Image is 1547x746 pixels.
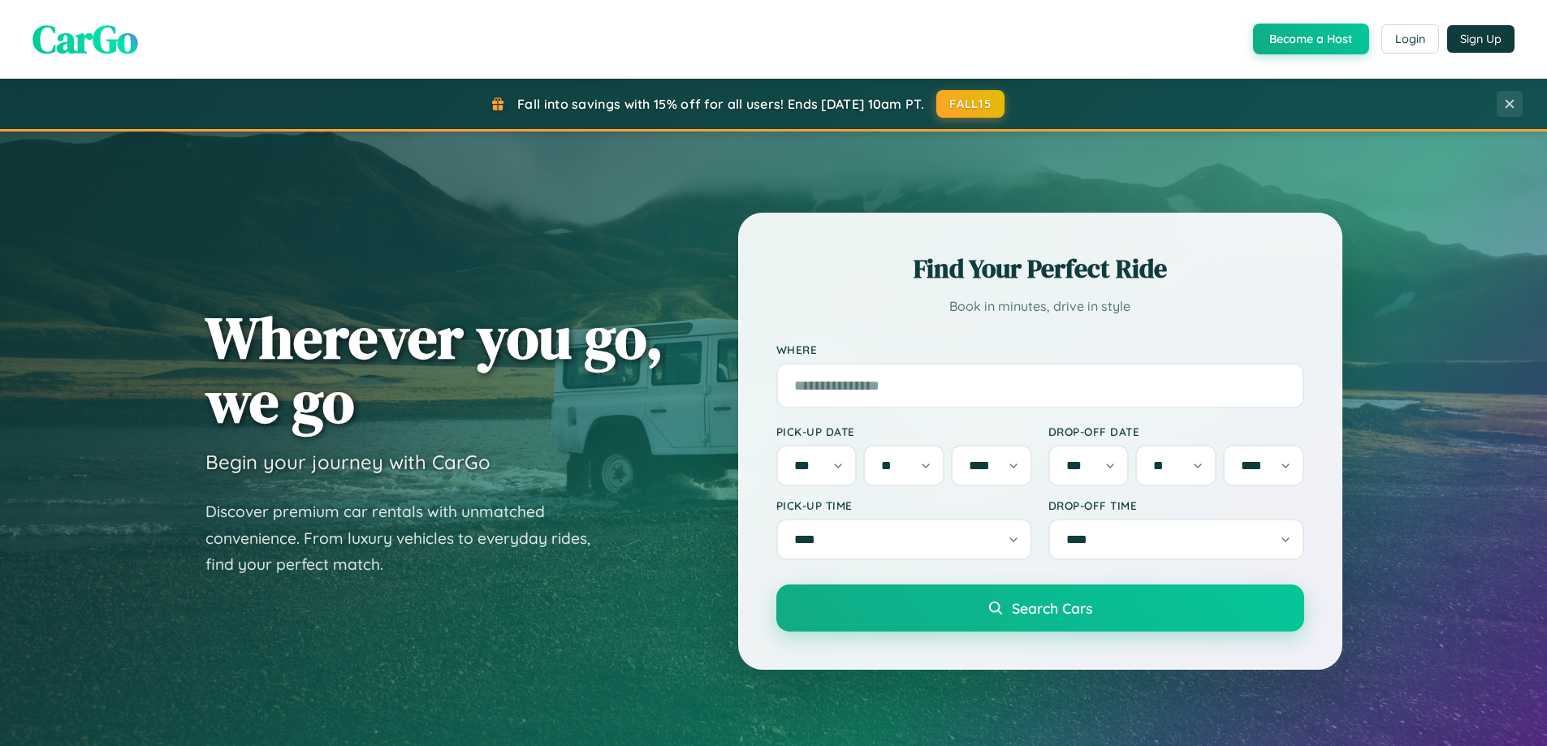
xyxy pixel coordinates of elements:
label: Pick-up Date [776,425,1032,438]
span: Fall into savings with 15% off for all users! Ends [DATE] 10am PT. [517,96,924,112]
label: Drop-off Time [1048,498,1304,512]
h2: Find Your Perfect Ride [776,251,1304,287]
label: Where [776,343,1304,356]
button: Become a Host [1253,24,1369,54]
label: Pick-up Time [776,498,1032,512]
p: Discover premium car rentals with unmatched convenience. From luxury vehicles to everyday rides, ... [205,498,611,578]
p: Book in minutes, drive in style [776,295,1304,318]
button: Sign Up [1447,25,1515,53]
span: CarGo [32,12,138,66]
label: Drop-off Date [1048,425,1304,438]
button: Search Cars [776,584,1304,632]
h1: Wherever you go, we go [205,305,663,433]
button: Login [1381,24,1439,54]
span: Search Cars [1012,599,1092,617]
h3: Begin your journey with CarGo [205,450,490,474]
button: FALL15 [936,90,1005,118]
